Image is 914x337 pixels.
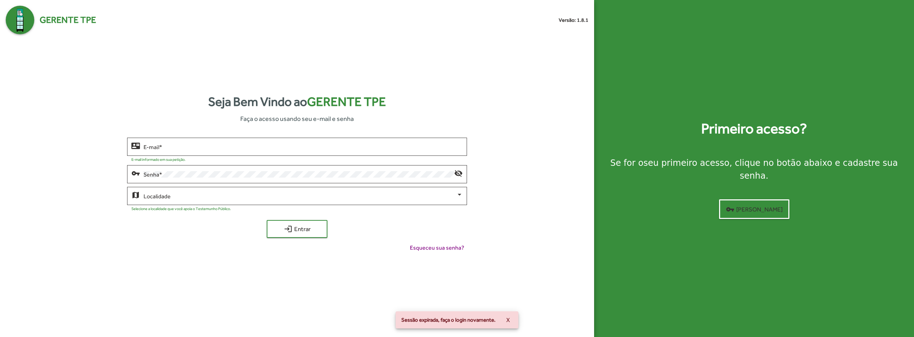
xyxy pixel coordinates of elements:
[701,118,807,139] strong: Primeiro acesso?
[131,206,231,211] mat-hint: Selecione a localidade que você apoia o Testemunho Público.
[726,205,734,214] mat-icon: vpn_key
[40,13,96,27] span: Gerente TPE
[410,244,464,252] span: Esqueceu sua senha?
[401,316,496,323] span: Sessão expirada, faça o login novamente.
[267,220,327,238] button: Entrar
[719,199,789,219] button: [PERSON_NAME]
[208,92,386,111] strong: Seja Bem Vindo ao
[131,157,186,162] mat-hint: E-mail informado em sua petição.
[506,313,510,326] span: X
[131,141,140,150] mat-icon: contact_mail
[131,190,140,199] mat-icon: map
[240,114,354,123] span: Faça o acesso usando seu e-mail e senha
[643,158,729,168] strong: seu primeiro acesso
[501,313,516,326] button: X
[307,95,386,109] span: Gerente TPE
[131,169,140,177] mat-icon: vpn_key
[603,157,905,182] div: Se for o , clique no botão abaixo e cadastre sua senha.
[273,223,321,235] span: Entrar
[284,225,292,233] mat-icon: login
[559,16,588,24] small: Versão: 1.8.1
[6,6,34,34] img: Logo Gerente
[454,169,463,177] mat-icon: visibility_off
[726,203,783,216] span: [PERSON_NAME]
